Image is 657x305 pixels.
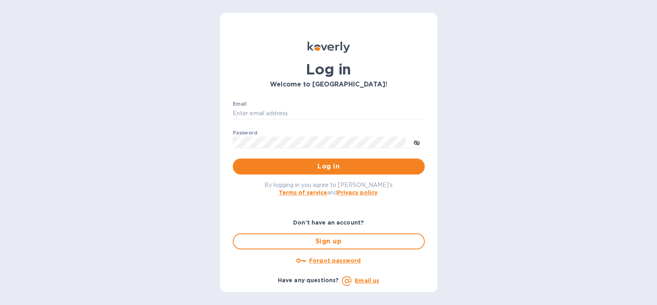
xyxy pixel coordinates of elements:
[233,102,247,106] label: Email
[233,81,425,88] h3: Welcome to [GEOGRAPHIC_DATA]!
[278,277,339,283] b: Have any questions?
[233,130,257,135] label: Password
[233,61,425,78] h1: Log in
[293,219,364,226] b: Don't have an account?
[308,42,350,53] img: Koverly
[355,277,379,284] a: Email us
[264,182,393,196] span: By logging in you agree to [PERSON_NAME]'s and .
[233,159,425,175] button: Log in
[240,237,417,246] span: Sign up
[409,134,425,150] button: toggle password visibility
[309,257,361,264] u: Forgot password
[239,162,418,171] span: Log in
[233,108,425,120] input: Enter email address
[279,189,327,196] a: Terms of service
[337,189,377,196] a: Privacy policy
[233,233,425,249] button: Sign up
